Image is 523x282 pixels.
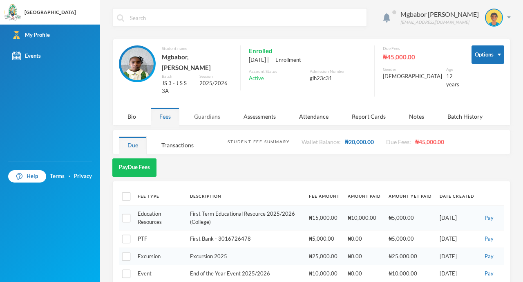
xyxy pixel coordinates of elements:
[186,248,305,265] td: Excursion 2025
[383,66,442,72] div: Gender
[305,206,344,230] td: ₦15,000.00
[436,187,478,206] th: Date Created
[134,248,186,265] td: Excursion
[129,9,362,27] input: Search
[186,206,305,230] td: First Term Educational Resource 2025/2026 (College)
[153,136,202,154] div: Transactions
[249,56,366,64] div: [DATE] | -- Enrollment
[199,79,232,88] div: 2025/2026
[310,74,366,83] div: glh23c31
[436,206,478,230] td: [DATE]
[117,14,124,22] img: search
[249,68,305,74] div: Account Status
[439,108,491,125] div: Batch History
[384,187,436,206] th: Amount Yet Paid
[305,248,344,265] td: ₦25,000.00
[112,158,156,177] button: PayDue Fees
[119,136,147,154] div: Due
[482,269,496,278] button: Pay
[134,187,186,206] th: Fee Type
[386,138,411,145] span: Due Fees:
[446,72,459,88] div: 12 years
[486,9,502,26] img: STUDENT
[186,187,305,206] th: Description
[343,108,394,125] div: Report Cards
[50,172,65,180] a: Terms
[482,214,496,223] button: Pay
[74,172,92,180] a: Privacy
[400,108,433,125] div: Notes
[482,252,496,261] button: Pay
[228,139,289,145] div: Student Fee Summary
[472,45,504,64] button: Options
[345,138,374,145] span: ₦20,000.00
[186,108,229,125] div: Guardians
[151,108,179,125] div: Fees
[134,230,186,248] td: PTF
[162,79,193,95] div: JS 3 - J S S 3A
[383,45,459,52] div: Due Fees
[235,108,284,125] div: Assessments
[121,47,154,80] img: STUDENT
[134,206,186,230] td: Education Resources
[384,206,436,230] td: ₦5,000.00
[8,170,46,183] a: Help
[25,9,76,16] div: [GEOGRAPHIC_DATA]
[249,74,264,83] span: Active
[436,248,478,265] td: [DATE]
[291,108,337,125] div: Attendance
[384,230,436,248] td: ₦5,000.00
[305,187,344,206] th: Fee Amount
[436,230,478,248] td: [DATE]
[119,108,145,125] div: Bio
[344,206,384,230] td: ₦10,000.00
[400,9,479,19] div: Mgbabor [PERSON_NAME]
[482,235,496,244] button: Pay
[344,187,384,206] th: Amount Paid
[12,31,50,39] div: My Profile
[162,52,232,73] div: Mgbabor, [PERSON_NAME]
[310,68,366,74] div: Admission Number
[162,45,232,52] div: Student name
[12,52,41,60] div: Events
[383,72,442,81] div: [DEMOGRAPHIC_DATA]
[384,248,436,265] td: ₦25,000.00
[400,19,479,25] div: [EMAIL_ADDRESS][DOMAIN_NAME]
[305,230,344,248] td: ₦5,000.00
[415,138,444,145] span: ₦45,000.00
[162,73,193,79] div: Batch
[4,5,21,21] img: logo
[344,230,384,248] td: ₦0.00
[199,73,232,79] div: Session
[249,45,273,56] span: Enrolled
[446,66,459,72] div: Age
[344,248,384,265] td: ₦0.00
[69,172,70,180] div: ·
[302,138,341,145] span: Wallet Balance:
[383,52,459,62] div: ₦45,000.00
[186,230,305,248] td: First Bank - 3016726478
